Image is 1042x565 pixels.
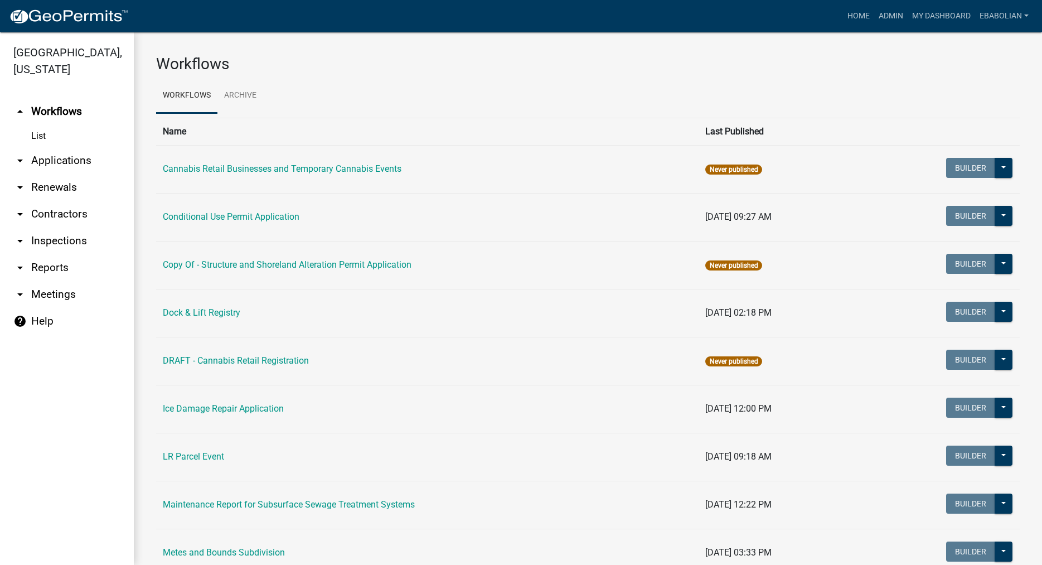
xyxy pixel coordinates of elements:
button: Builder [946,158,995,178]
th: Name [156,118,699,145]
th: Last Published [699,118,858,145]
button: Builder [946,254,995,274]
a: Cannabis Retail Businesses and Temporary Cannabis Events [163,163,401,174]
i: arrow_drop_up [13,105,27,118]
a: Admin [874,6,908,27]
span: Never published [705,260,762,271]
span: [DATE] 12:22 PM [705,499,772,510]
button: Builder [946,446,995,466]
button: Builder [946,398,995,418]
a: Dock & Lift Registry [163,307,240,318]
a: Home [843,6,874,27]
a: Maintenance Report for Subsurface Sewage Treatment Systems [163,499,415,510]
h3: Workflows [156,55,1020,74]
i: arrow_drop_down [13,288,27,301]
a: Conditional Use Permit Application [163,211,299,222]
span: [DATE] 03:33 PM [705,547,772,558]
span: Never published [705,165,762,175]
button: Builder [946,206,995,226]
span: [DATE] 12:00 PM [705,403,772,414]
a: ebabolian [975,6,1033,27]
i: arrow_drop_down [13,181,27,194]
span: [DATE] 02:18 PM [705,307,772,318]
i: arrow_drop_down [13,261,27,274]
a: My Dashboard [908,6,975,27]
a: Metes and Bounds Subdivision [163,547,285,558]
button: Builder [946,542,995,562]
span: [DATE] 09:18 AM [705,451,772,462]
span: Never published [705,356,762,366]
span: [DATE] 09:27 AM [705,211,772,222]
a: LR Parcel Event [163,451,224,462]
i: arrow_drop_down [13,207,27,221]
a: Workflows [156,78,217,114]
a: DRAFT - Cannabis Retail Registration [163,355,309,366]
button: Builder [946,302,995,322]
button: Builder [946,494,995,514]
i: arrow_drop_down [13,234,27,248]
i: arrow_drop_down [13,154,27,167]
button: Builder [946,350,995,370]
i: help [13,315,27,328]
a: Ice Damage Repair Application [163,403,284,414]
a: Archive [217,78,263,114]
a: Copy Of - Structure and Shoreland Alteration Permit Application [163,259,411,270]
